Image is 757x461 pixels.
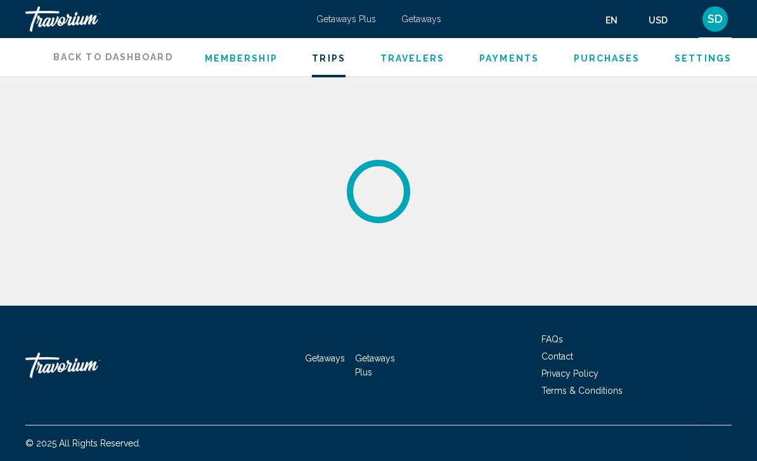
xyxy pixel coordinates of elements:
a: Travorium [25,6,304,32]
span: © 2025 All Rights Reserved. [25,438,141,448]
a: Privacy Policy [541,368,598,379]
a: FAQs [541,334,563,344]
a: Travelers [380,53,445,63]
span: SD [708,13,723,25]
a: Contact [541,351,573,361]
a: Membership [205,53,278,63]
a: Terms & Conditions [541,386,623,396]
a: Getaways Plus [316,14,376,24]
a: Purchases [574,53,640,63]
a: Settings [675,53,732,63]
a: Getaways [401,14,441,24]
a: Getaways [305,353,345,363]
a: Payments [479,53,539,63]
button: User Menu [699,6,732,32]
button: Change language [605,11,630,29]
a: Trips [312,53,346,63]
a: Back to Dashboard [25,38,173,76]
a: Getaways Plus [355,353,395,377]
button: Change currency [649,11,680,29]
a: Travorium [25,346,152,384]
span: USD [649,15,668,25]
span: en [605,15,618,25]
iframe: Button to launch messaging window [706,410,747,451]
span: Back to Dashboard [53,52,173,62]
